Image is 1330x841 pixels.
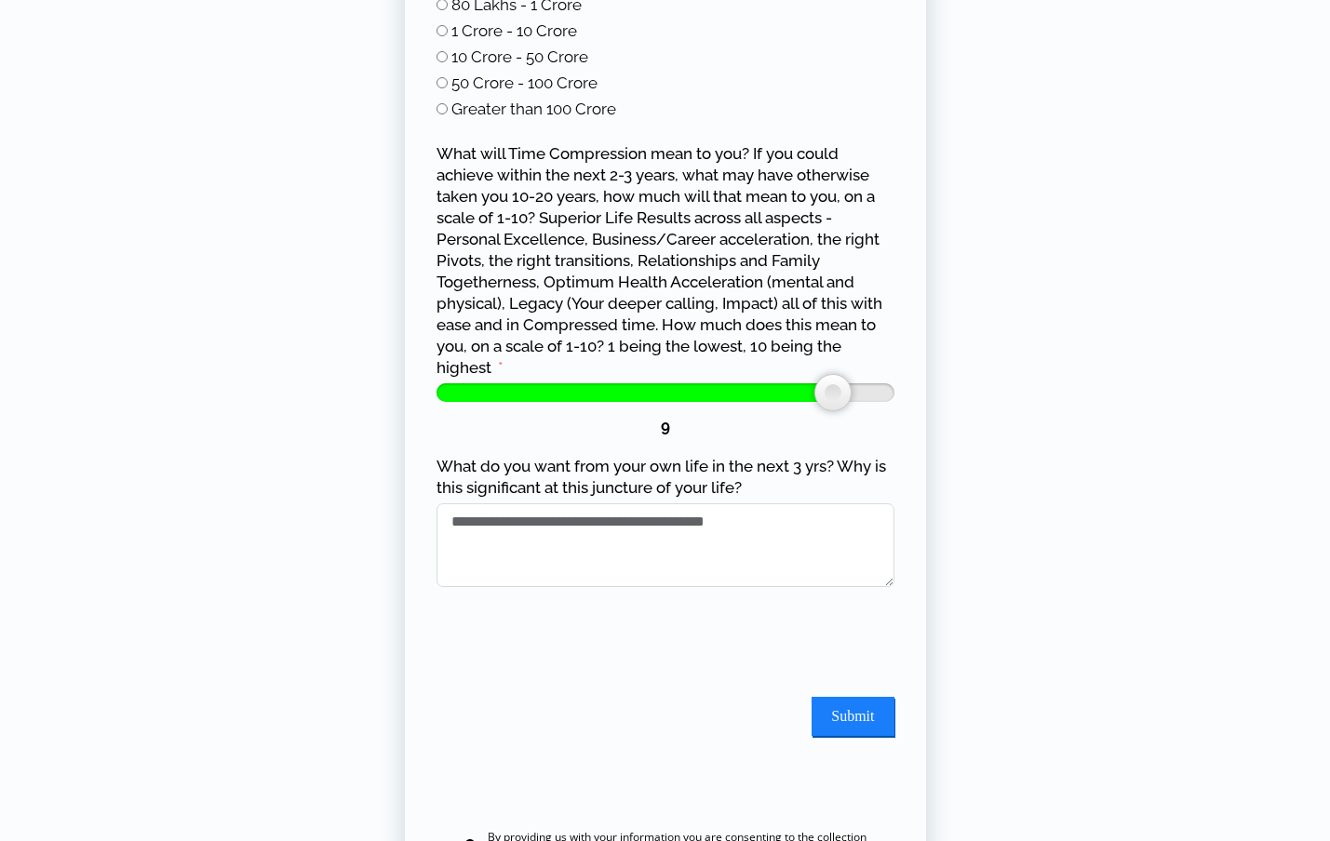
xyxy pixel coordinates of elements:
[437,606,719,678] iframe: reCAPTCHA
[437,51,448,62] input: 10 Crore - 50 Crore
[451,100,616,118] span: Greater than 100 Crore
[437,143,894,379] label: What will Time Compression mean to you? If you could achieve within the next 2-3 years, what may ...
[437,25,448,36] input: 1 Crore - 10 Crore
[451,47,588,66] span: 10 Crore - 50 Crore
[451,73,598,92] span: 50 Crore - 100 Crore
[437,503,894,587] textarea: What do you want from your own life in the next 3 yrs? Why is this significant at this juncture o...
[437,416,894,437] div: 9
[451,21,577,40] span: 1 Crore - 10 Crore
[437,77,448,88] input: 50 Crore - 100 Crore
[812,697,893,736] button: Submit
[437,103,448,114] input: Greater than 100 Crore
[437,456,894,499] label: What do you want from your own life in the next 3 yrs? Why is this significant at this juncture o...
